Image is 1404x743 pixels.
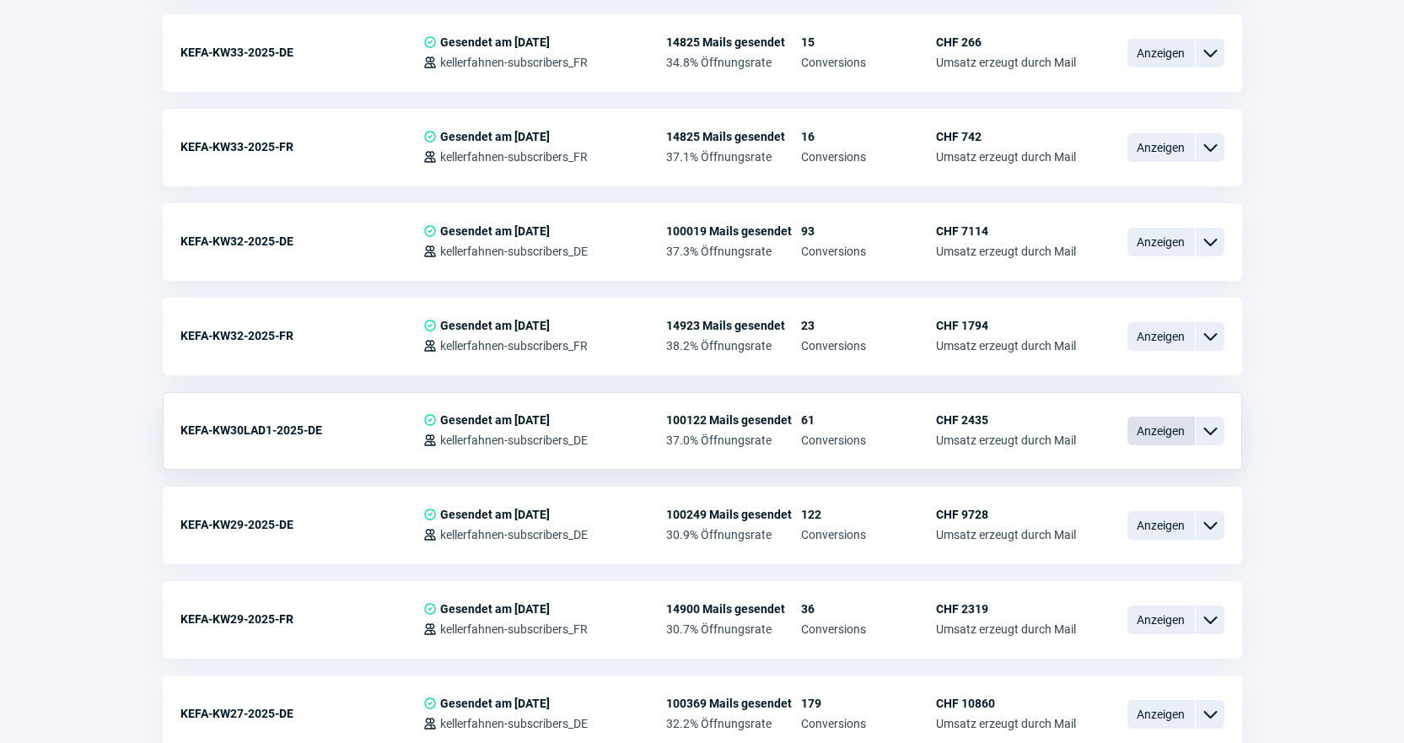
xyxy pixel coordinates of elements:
span: kellerfahnen-subscribers_DE [440,245,588,258]
span: 15 [801,35,936,49]
span: kellerfahnen-subscribers_DE [440,528,588,541]
span: 34.8% Öffnungsrate [666,56,801,69]
span: Conversions [801,339,936,353]
span: Gesendet am [DATE] [440,508,550,521]
span: CHF 742 [936,130,1076,143]
span: 37.0% Öffnungsrate [666,433,801,447]
span: Conversions [801,433,936,447]
span: 100122 Mails gesendet [666,413,801,427]
span: kellerfahnen-subscribers_FR [440,56,588,69]
span: CHF 1794 [936,319,1076,332]
span: 16 [801,130,936,143]
span: 38.2% Öffnungsrate [666,339,801,353]
span: Gesendet am [DATE] [440,602,550,616]
span: Anzeigen [1127,700,1195,729]
span: 100249 Mails gesendet [666,508,801,521]
span: 30.9% Öffnungsrate [666,528,801,541]
span: 61 [801,413,936,427]
span: Umsatz erzeugt durch Mail [936,245,1076,258]
span: 100019 Mails gesendet [666,224,801,238]
span: 14923 Mails gesendet [666,319,801,332]
div: KEFA-KW29-2025-FR [180,602,423,636]
span: Anzeigen [1127,133,1195,162]
span: 122 [801,508,936,521]
span: CHF 9728 [936,508,1076,521]
span: Conversions [801,528,936,541]
span: 14825 Mails gesendet [666,130,801,143]
span: kellerfahnen-subscribers_FR [440,622,588,636]
span: kellerfahnen-subscribers_DE [440,433,588,447]
span: CHF 10860 [936,697,1076,710]
span: CHF 2435 [936,413,1076,427]
span: 93 [801,224,936,238]
span: 100369 Mails gesendet [666,697,801,710]
span: Umsatz erzeugt durch Mail [936,150,1076,164]
span: kellerfahnen-subscribers_FR [440,339,588,353]
span: 32.2% Öffnungsrate [666,717,801,730]
span: Gesendet am [DATE] [440,413,550,427]
span: CHF 7114 [936,224,1076,238]
span: Gesendet am [DATE] [440,224,550,238]
div: KEFA-KW30LAD1-2025-DE [180,413,423,447]
span: Gesendet am [DATE] [440,697,550,710]
span: CHF 266 [936,35,1076,49]
span: 23 [801,319,936,332]
span: Anzeigen [1127,511,1195,540]
span: Umsatz erzeugt durch Mail [936,56,1076,69]
div: KEFA-KW32-2025-DE [180,224,423,258]
span: Umsatz erzeugt durch Mail [936,622,1076,636]
span: Anzeigen [1127,417,1195,445]
span: Anzeigen [1127,39,1195,67]
div: KEFA-KW29-2025-DE [180,508,423,541]
span: 30.7% Öffnungsrate [666,622,801,636]
span: kellerfahnen-subscribers_FR [440,150,588,164]
span: Umsatz erzeugt durch Mail [936,339,1076,353]
span: Anzeigen [1127,606,1195,634]
span: Gesendet am [DATE] [440,35,550,49]
span: 37.1% Öffnungsrate [666,150,801,164]
span: Conversions [801,56,936,69]
span: Anzeigen [1127,322,1195,351]
span: 179 [801,697,936,710]
span: Conversions [801,150,936,164]
span: Umsatz erzeugt durch Mail [936,528,1076,541]
span: Umsatz erzeugt durch Mail [936,433,1076,447]
span: Umsatz erzeugt durch Mail [936,717,1076,730]
span: Conversions [801,245,936,258]
span: Gesendet am [DATE] [440,319,550,332]
span: CHF 2319 [936,602,1076,616]
div: KEFA-KW33-2025-DE [180,35,423,69]
span: 37.3% Öffnungsrate [666,245,801,258]
span: Conversions [801,622,936,636]
span: Anzeigen [1127,228,1195,256]
span: 36 [801,602,936,616]
div: KEFA-KW33-2025-FR [180,130,423,164]
span: Gesendet am [DATE] [440,130,550,143]
span: Conversions [801,717,936,730]
span: 14825 Mails gesendet [666,35,801,49]
span: 14900 Mails gesendet [666,602,801,616]
span: kellerfahnen-subscribers_DE [440,717,588,730]
div: KEFA-KW27-2025-DE [180,697,423,730]
div: KEFA-KW32-2025-FR [180,319,423,353]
